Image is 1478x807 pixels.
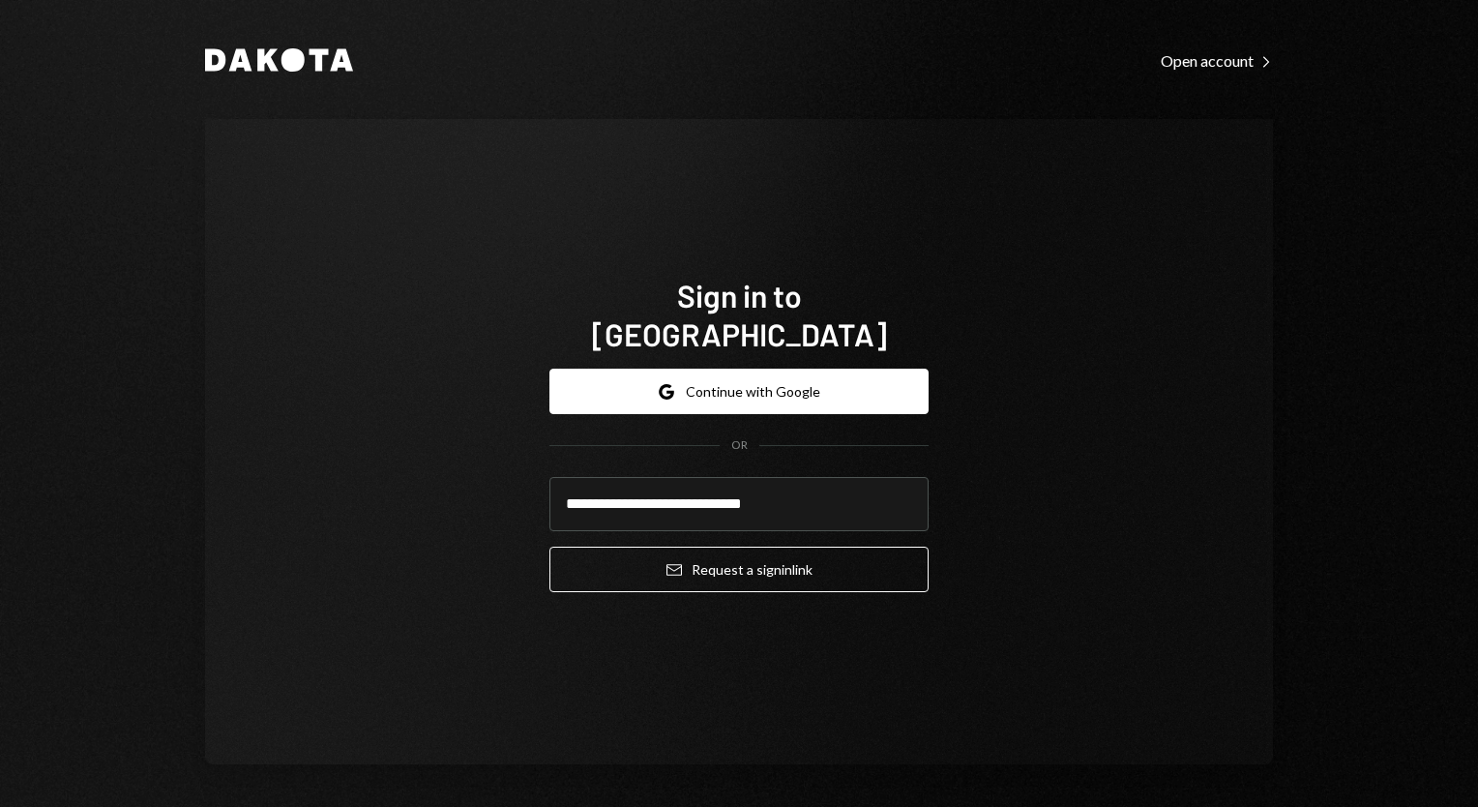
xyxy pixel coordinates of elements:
[1161,49,1273,71] a: Open account
[731,437,748,454] div: OR
[549,547,929,592] button: Request a signinlink
[1161,51,1273,71] div: Open account
[549,276,929,353] h1: Sign in to [GEOGRAPHIC_DATA]
[549,369,929,414] button: Continue with Google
